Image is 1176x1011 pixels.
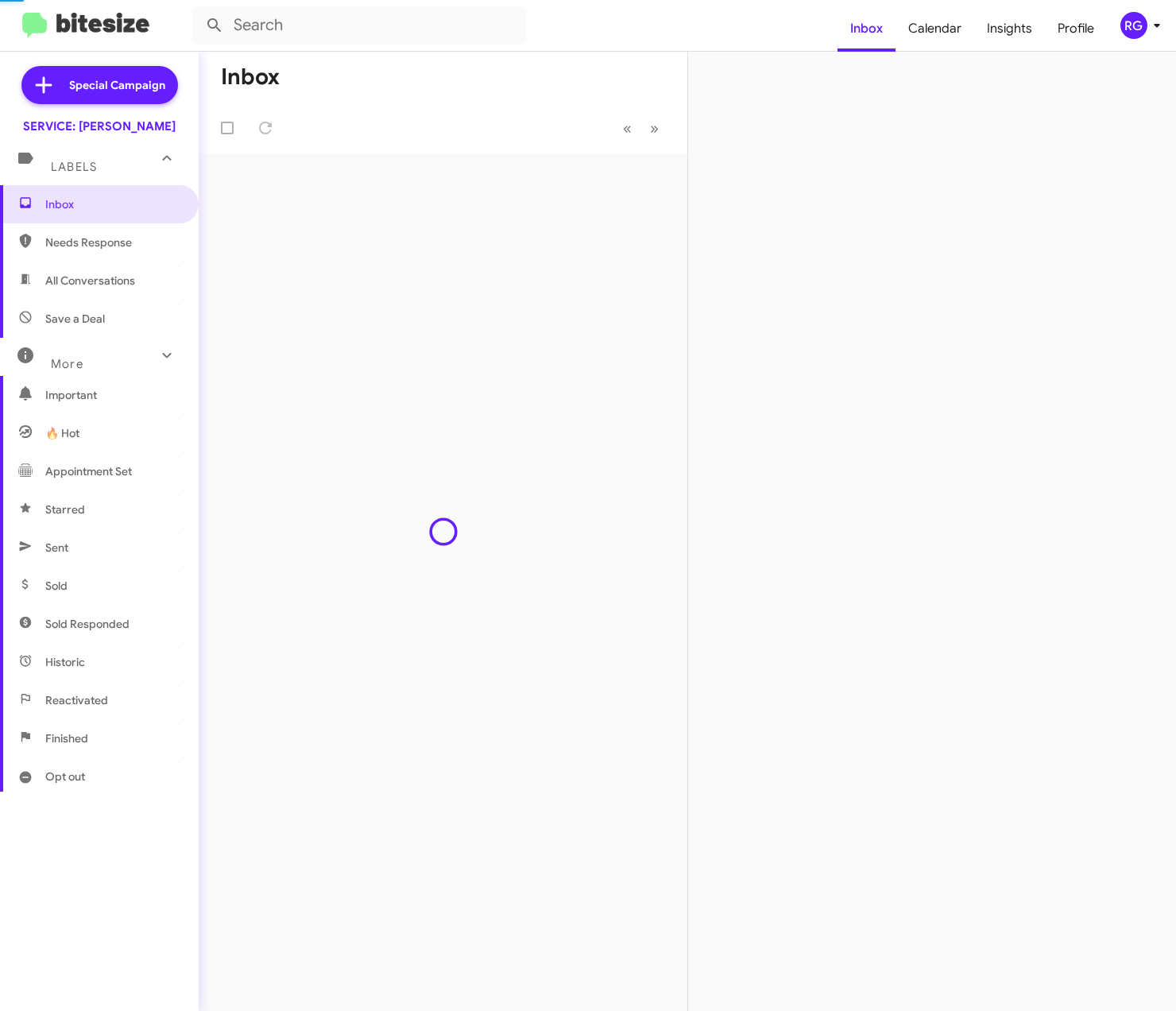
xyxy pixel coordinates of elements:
[51,357,83,371] span: More
[21,66,178,104] a: Special Campaign
[650,118,659,138] span: »
[69,77,165,93] span: Special Campaign
[45,273,135,289] span: All Conversations
[45,540,68,556] span: Sent
[45,387,180,403] span: Important
[221,64,280,90] h1: Inbox
[23,118,176,134] div: SERVICE: [PERSON_NAME]
[1120,12,1147,39] div: RG
[974,6,1045,52] a: Insights
[51,160,97,174] span: Labels
[45,616,130,632] span: Sold Responded
[192,6,526,45] input: Search
[45,730,88,746] span: Finished
[838,6,896,52] a: Inbox
[623,118,632,138] span: «
[1045,6,1107,52] a: Profile
[45,311,105,327] span: Save a Deal
[614,112,668,145] nav: Page navigation example
[896,6,974,52] a: Calendar
[45,502,85,517] span: Starred
[45,654,85,670] span: Historic
[45,769,85,784] span: Opt out
[45,196,180,212] span: Inbox
[1107,12,1159,39] button: RG
[45,692,108,708] span: Reactivated
[45,234,180,250] span: Needs Response
[640,112,668,145] button: Next
[613,112,641,145] button: Previous
[45,425,79,441] span: 🔥 Hot
[45,578,68,594] span: Sold
[45,463,132,479] span: Appointment Set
